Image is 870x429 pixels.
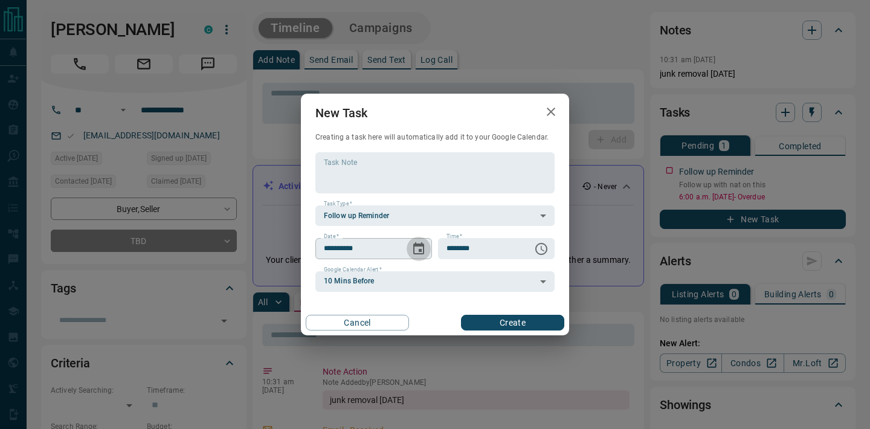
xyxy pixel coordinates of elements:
button: Cancel [306,315,409,331]
p: Creating a task here will automatically add it to your Google Calendar. [315,132,555,143]
div: 10 Mins Before [315,271,555,292]
button: Choose time, selected time is 6:00 AM [529,237,553,261]
label: Date [324,233,339,240]
button: Create [461,315,564,331]
button: Choose date, selected date is Sep 14, 2025 [407,237,431,261]
label: Time [446,233,462,240]
h2: New Task [301,94,382,132]
div: Follow up Reminder [315,205,555,226]
label: Task Type [324,200,352,208]
label: Google Calendar Alert [324,266,382,274]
